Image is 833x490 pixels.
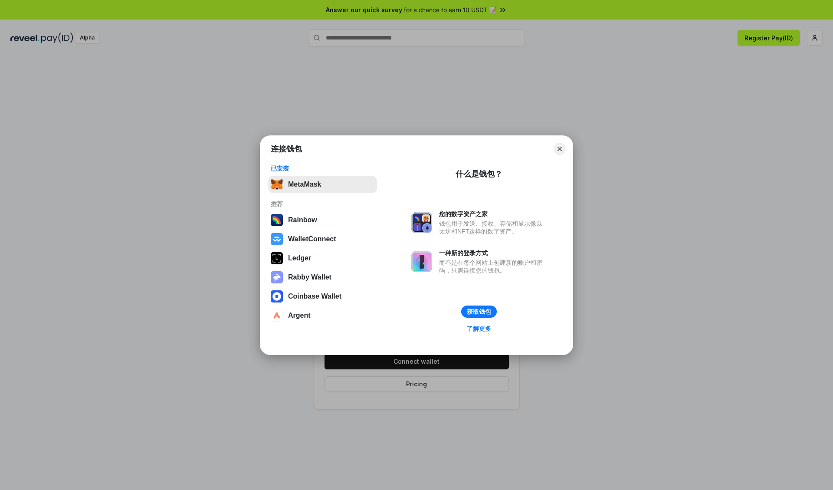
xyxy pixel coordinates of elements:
[439,249,547,257] div: 一种新的登录方式
[268,211,377,229] button: Rainbow
[271,290,283,303] img: svg+xml,%3Csvg%20width%3D%2228%22%20height%3D%2228%22%20viewBox%3D%220%200%2028%2028%22%20fill%3D...
[439,210,547,218] div: 您的数字资产之家
[271,214,283,226] img: svg+xml,%3Csvg%20width%3D%22120%22%20height%3D%22120%22%20viewBox%3D%220%200%20120%20120%22%20fil...
[271,144,302,154] h1: 连接钱包
[554,143,566,155] button: Close
[411,212,432,233] img: svg+xml,%3Csvg%20xmlns%3D%22http%3A%2F%2Fwww.w3.org%2F2000%2Fsvg%22%20fill%3D%22none%22%20viewBox...
[268,269,377,286] button: Rabby Wallet
[268,250,377,267] button: Ledger
[271,252,283,264] img: svg+xml,%3Csvg%20xmlns%3D%22http%3A%2F%2Fwww.w3.org%2F2000%2Fsvg%22%20width%3D%2228%22%20height%3...
[288,293,341,300] div: Coinbase Wallet
[271,309,283,322] img: svg+xml,%3Csvg%20width%3D%2228%22%20height%3D%2228%22%20viewBox%3D%220%200%2028%2028%22%20fill%3D...
[268,288,377,305] button: Coinbase Wallet
[288,312,311,319] div: Argent
[271,200,374,208] div: 推荐
[439,220,547,235] div: 钱包用于发送、接收、存储和显示像以太坊和NFT这样的数字资产。
[461,306,497,318] button: 获取钱包
[271,233,283,245] img: svg+xml,%3Csvg%20width%3D%2228%22%20height%3D%2228%22%20viewBox%3D%220%200%2028%2028%22%20fill%3D...
[288,181,321,188] div: MetaMask
[268,176,377,193] button: MetaMask
[456,169,502,179] div: 什么是钱包？
[467,308,491,316] div: 获取钱包
[288,273,331,281] div: Rabby Wallet
[411,251,432,272] img: svg+xml,%3Csvg%20xmlns%3D%22http%3A%2F%2Fwww.w3.org%2F2000%2Fsvg%22%20fill%3D%22none%22%20viewBox...
[288,235,336,243] div: WalletConnect
[271,178,283,191] img: svg+xml,%3Csvg%20fill%3D%22none%22%20height%3D%2233%22%20viewBox%3D%220%200%2035%2033%22%20width%...
[439,259,547,274] div: 而不是在每个网站上创建新的账户和密码，只需连接您的钱包。
[467,325,491,332] div: 了解更多
[288,216,317,224] div: Rainbow
[268,307,377,324] button: Argent
[288,254,311,262] div: Ledger
[268,230,377,248] button: WalletConnect
[462,323,496,334] a: 了解更多
[271,271,283,283] img: svg+xml,%3Csvg%20xmlns%3D%22http%3A%2F%2Fwww.w3.org%2F2000%2Fsvg%22%20fill%3D%22none%22%20viewBox...
[271,164,374,172] div: 已安装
